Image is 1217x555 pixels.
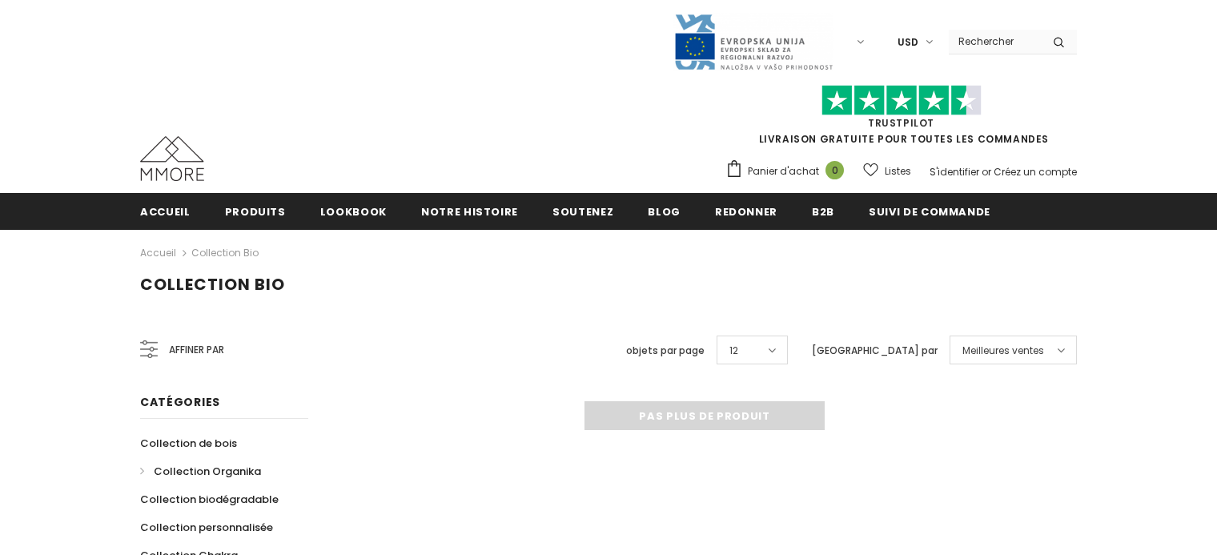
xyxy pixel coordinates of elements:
a: Notre histoire [421,193,518,229]
a: soutenez [552,193,613,229]
span: B2B [812,204,834,219]
a: Blog [648,193,681,229]
img: Cas MMORE [140,136,204,181]
a: Produits [225,193,286,229]
label: [GEOGRAPHIC_DATA] par [812,343,938,359]
a: Javni Razpis [673,34,833,48]
span: Collection biodégradable [140,492,279,507]
span: Notre histoire [421,204,518,219]
span: Redonner [715,204,777,219]
span: Collection Bio [140,273,285,296]
a: Redonner [715,193,777,229]
a: B2B [812,193,834,229]
a: Panier d'achat 0 [725,159,852,183]
span: Collection Organika [154,464,261,479]
span: Panier d'achat [748,163,819,179]
span: Collection personnalisée [140,520,273,535]
img: Javni Razpis [673,13,833,71]
span: Accueil [140,204,191,219]
span: USD [898,34,918,50]
span: Suivi de commande [869,204,990,219]
span: Blog [648,204,681,219]
span: Produits [225,204,286,219]
a: Suivi de commande [869,193,990,229]
a: Listes [863,157,911,185]
a: Collection de bois [140,429,237,457]
span: 0 [825,161,844,179]
span: Affiner par [169,341,224,359]
a: Accueil [140,193,191,229]
input: Search Site [949,30,1041,53]
span: Meilleures ventes [962,343,1044,359]
span: 12 [729,343,738,359]
span: Lookbook [320,204,387,219]
a: Créez un compte [994,165,1077,179]
span: Catégories [140,394,220,410]
span: or [982,165,991,179]
span: soutenez [552,204,613,219]
a: Collection biodégradable [140,485,279,513]
a: Accueil [140,243,176,263]
label: objets par page [626,343,705,359]
img: Faites confiance aux étoiles pilotes [821,85,982,116]
a: Lookbook [320,193,387,229]
span: Listes [885,163,911,179]
a: S'identifier [930,165,979,179]
span: Collection de bois [140,436,237,451]
a: TrustPilot [868,116,934,130]
a: Collection Organika [140,457,261,485]
a: Collection Bio [191,246,259,259]
span: LIVRAISON GRATUITE POUR TOUTES LES COMMANDES [725,92,1077,146]
a: Collection personnalisée [140,513,273,541]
